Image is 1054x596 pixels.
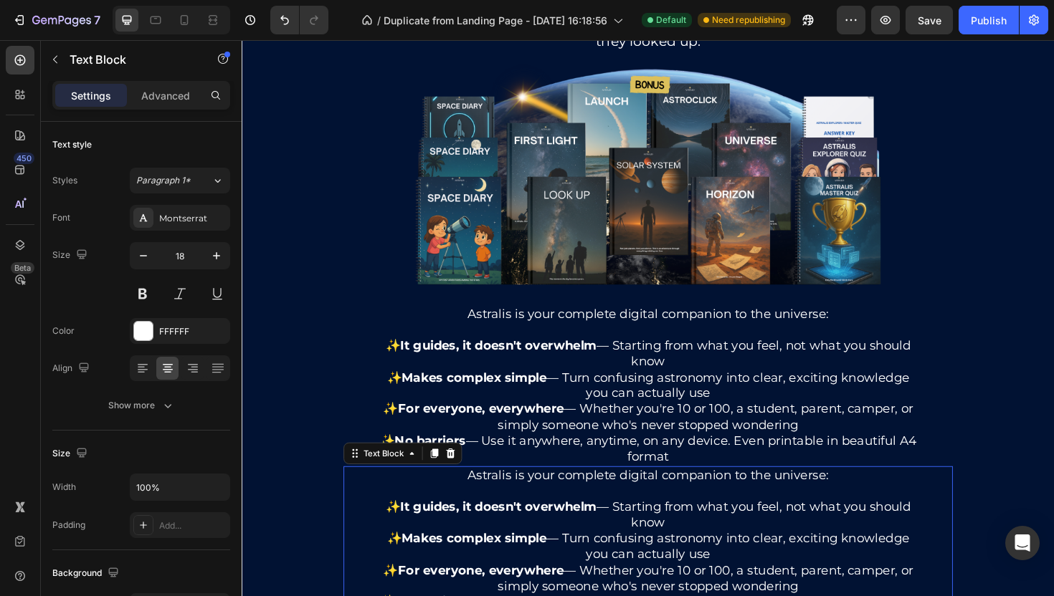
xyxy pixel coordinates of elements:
iframe: Design area [242,40,1054,596]
div: Open Intercom Messenger [1005,526,1040,560]
strong: It guides, it doesn't overwhelm [168,486,376,502]
span: Duplicate from Landing Page - [DATE] 16:18:56 [384,13,607,28]
div: Publish [971,13,1007,28]
span: / [377,13,381,28]
button: 7 [6,6,107,34]
div: Size [52,246,90,265]
button: Show more [52,393,230,418]
strong: Makes complex simple [169,520,323,536]
button: Publish [959,6,1019,34]
span: Need republishing [712,14,785,27]
p: Advanced [141,88,190,103]
div: Show more [108,398,175,413]
span: Default [656,14,686,27]
div: Padding [52,519,85,532]
strong: It guides, it doesn't overwhelm [168,316,376,332]
div: Montserrat [159,212,227,225]
p: 7 [94,11,100,29]
strong: No barriers [162,416,237,432]
button: Paragraph 1* [130,168,230,193]
div: Size [52,444,90,463]
div: Add... [159,519,227,532]
input: Auto [130,474,229,500]
p: ✨ — Starting from what you feel, not what you should know [145,486,716,520]
strong: For everyone, everywhere [166,383,341,398]
div: Color [52,325,75,337]
button: Save [906,6,953,34]
p: ✨ — Starting from what you feel, not what you should know [145,316,716,350]
p: ✨ — Use it anywhere, anytime, on any device. Even printable in beautiful A4 format [145,416,716,450]
div: FFFFFF [159,325,227,338]
p: ✨ — Whether you're 10 or 100, a student, parent, camper, or simply someone who's never stopped wo... [145,554,716,587]
div: Text style [52,138,92,151]
div: 450 [14,153,34,164]
strong: Makes complex simple [169,350,323,365]
span: Paragraph 1* [136,174,191,187]
div: Width [52,481,76,494]
p: ✨ — Turn confusing astronomy into clear, exciting knowledge you can actually use [145,520,716,554]
p: ✨ — Turn confusing astronomy into clear, exciting knowledge you can actually use [145,350,716,383]
strong: For everyone, everywhere [166,554,341,569]
span: Save [918,14,941,27]
div: Text Block [125,431,174,444]
p: Settings [71,88,111,103]
p: Astralis is your complete digital companion to the universe: [145,453,716,469]
div: Styles [52,174,77,187]
div: Font [52,211,70,224]
div: Background [52,564,122,583]
div: Undo/Redo [270,6,328,34]
p: Text Block [70,51,191,68]
p: ✨ — Whether you're 10 or 100, a student, parent, camper, or simply someone who's never stopped wo... [145,383,716,416]
p: Astralis is your complete digital companion to the universe: [145,282,716,299]
div: Beta [11,262,34,274]
div: Align [52,359,92,378]
div: Rich Text Editor. Editing area: main [143,281,717,451]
